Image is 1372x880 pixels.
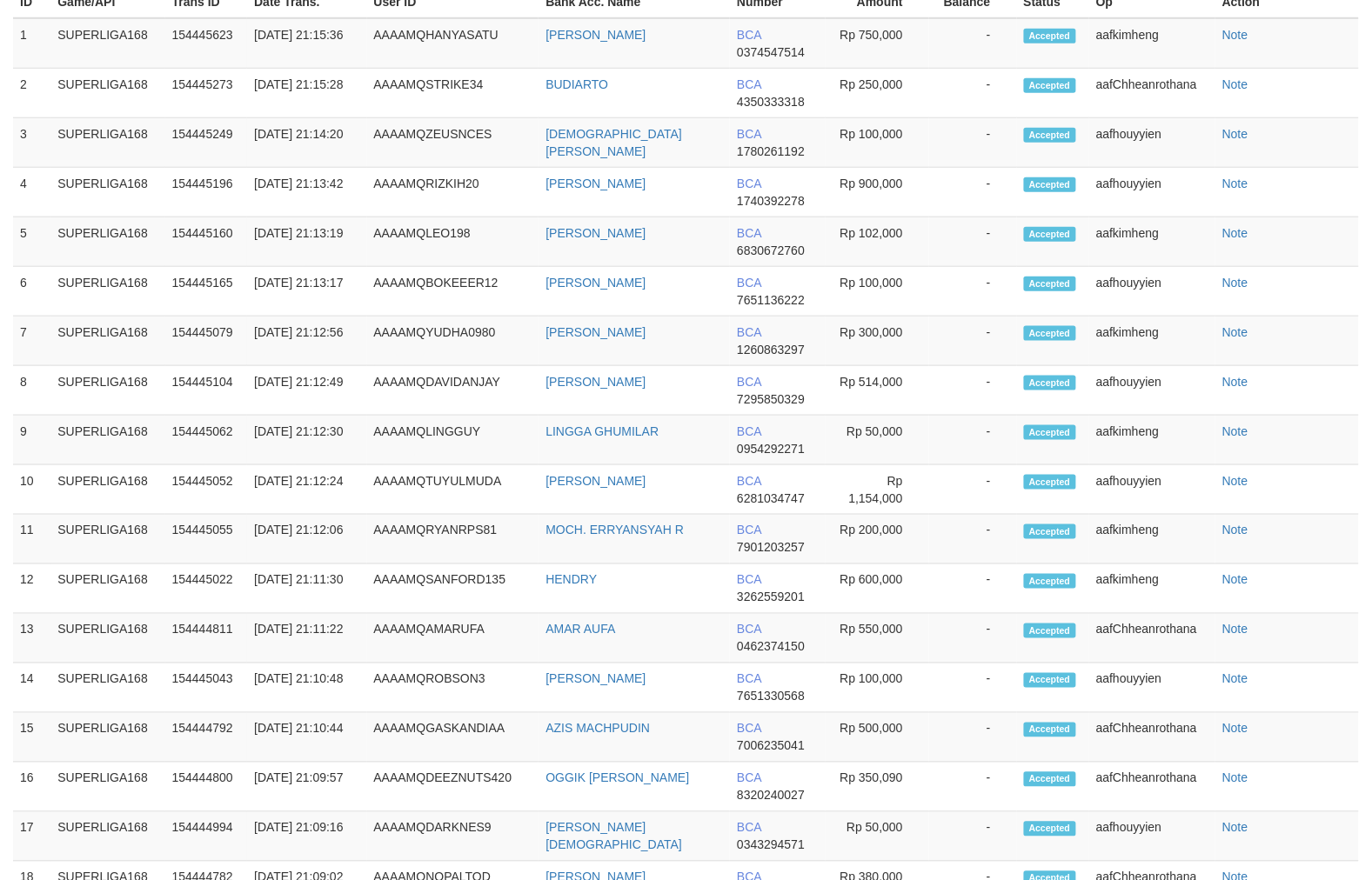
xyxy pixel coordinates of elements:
[13,614,50,663] td: 13
[1222,276,1248,290] a: Note
[737,838,805,852] span: 0343294571
[165,217,248,267] td: 154445160
[1024,29,1076,43] span: Accepted
[247,465,366,515] td: [DATE] 21:12:24
[737,28,761,42] span: BCA
[737,243,805,257] span: 6830672760
[367,812,539,862] td: AAAAMQDARKNES9
[929,465,1017,515] td: -
[826,168,929,217] td: Rp 900,000
[1089,515,1215,564] td: aafkimheng
[247,317,366,366] td: [DATE] 21:12:56
[826,217,929,267] td: Rp 102,000
[737,789,805,803] span: 8320240027
[1024,524,1076,539] span: Accepted
[1222,771,1248,785] a: Note
[50,812,164,862] td: SUPERLIGA168
[1024,326,1076,341] span: Accepted
[737,194,805,208] span: 1740392278
[929,69,1017,118] td: -
[367,217,539,267] td: AAAAMQLEO198
[929,614,1017,663] td: -
[1089,564,1215,614] td: aafkimheng
[165,69,248,118] td: 154445273
[165,18,248,69] td: 154445623
[1222,177,1248,190] a: Note
[50,18,164,69] td: SUPERLIGA168
[1024,772,1076,787] span: Accepted
[50,118,164,168] td: SUPERLIGA168
[737,45,805,59] span: 0374547514
[165,317,248,366] td: 154445079
[737,177,761,190] span: BCA
[737,127,761,141] span: BCA
[826,614,929,663] td: Rp 550,000
[1089,317,1215,366] td: aafkimheng
[545,672,646,686] a: [PERSON_NAME]
[545,325,646,339] a: [PERSON_NAME]
[165,763,248,812] td: 154444800
[826,812,929,862] td: Rp 50,000
[929,18,1017,69] td: -
[367,713,539,763] td: AAAAMQGASKANDIAA
[1089,168,1215,217] td: aafhouyyien
[247,69,366,118] td: [DATE] 21:15:28
[545,177,646,190] a: [PERSON_NAME]
[1222,375,1248,389] a: Note
[1222,474,1248,488] a: Note
[165,713,248,763] td: 154444792
[826,18,929,69] td: Rp 750,000
[1024,623,1076,638] span: Accepted
[737,771,761,785] span: BCA
[1089,366,1215,416] td: aafhouyyien
[1024,128,1076,143] span: Accepted
[165,118,248,168] td: 154445249
[13,515,50,564] td: 11
[1089,614,1215,663] td: aafChheanrothana
[737,590,805,604] span: 3262559201
[737,424,761,438] span: BCA
[737,672,761,686] span: BCA
[367,267,539,317] td: AAAAMQBOKEEER12
[367,118,539,168] td: AAAAMQZEUSNCES
[826,267,929,317] td: Rp 100,000
[1089,663,1215,713] td: aafhouyyien
[13,317,50,366] td: 7
[826,713,929,763] td: Rp 500,000
[13,713,50,763] td: 15
[737,77,761,91] span: BCA
[247,763,366,812] td: [DATE] 21:09:57
[50,763,164,812] td: SUPERLIGA168
[545,375,646,389] a: [PERSON_NAME]
[247,416,366,465] td: [DATE] 21:12:30
[737,690,805,703] span: 7651330568
[50,317,164,366] td: SUPERLIGA168
[737,491,805,505] span: 6281034747
[165,515,248,564] td: 154445055
[50,614,164,663] td: SUPERLIGA168
[1089,763,1215,812] td: aafChheanrothana
[1024,376,1076,390] span: Accepted
[545,77,608,91] a: BUDIARTO
[50,515,164,564] td: SUPERLIGA168
[1222,523,1248,537] a: Note
[13,663,50,713] td: 14
[13,69,50,118] td: 2
[13,416,50,465] td: 9
[737,442,805,456] span: 0954292271
[13,465,50,515] td: 10
[545,523,684,537] a: MOCH. ERRYANSYAH R
[1089,118,1215,168] td: aafhouyyien
[737,375,761,389] span: BCA
[1024,177,1076,192] span: Accepted
[545,127,682,158] a: [DEMOGRAPHIC_DATA][PERSON_NAME]
[367,564,539,614] td: AAAAMQSANFORD135
[929,118,1017,168] td: -
[247,812,366,862] td: [DATE] 21:09:16
[247,564,366,614] td: [DATE] 21:11:30
[367,465,539,515] td: AAAAMQTUYULMUDA
[247,614,366,663] td: [DATE] 21:11:22
[929,763,1017,812] td: -
[1089,217,1215,267] td: aafkimheng
[50,663,164,713] td: SUPERLIGA168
